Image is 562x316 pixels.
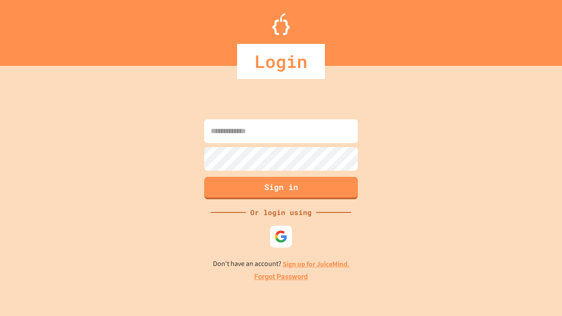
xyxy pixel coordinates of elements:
[274,230,288,243] img: google-icon.svg
[254,272,308,282] a: Forgot Password
[246,207,316,218] div: Or login using
[213,259,349,269] p: Don't have an account?
[272,13,290,35] img: Logo.svg
[525,281,553,307] iframe: chat widget
[237,44,325,79] div: Login
[204,177,358,199] button: Sign in
[489,243,553,280] iframe: chat widget
[283,259,349,269] a: Sign up for JuiceMind.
